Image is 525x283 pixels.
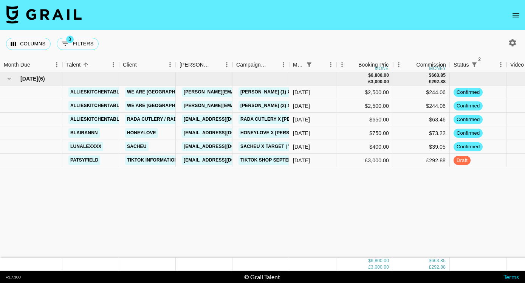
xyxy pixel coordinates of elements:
div: £ [368,79,371,85]
div: Sep '25 [293,102,310,110]
span: confirmed [454,143,483,151]
button: Menu [278,59,289,70]
img: Grail Talent [6,5,82,23]
a: [PERSON_NAME][EMAIL_ADDRESS][DOMAIN_NAME] [182,101,305,110]
a: allieskitchentable [68,101,124,110]
div: £ [429,264,432,271]
div: © Grail Talent [244,273,280,281]
span: 3 [66,36,74,43]
div: Sep '25 [293,116,310,123]
div: $244.06 [393,86,450,99]
button: Show filters [304,59,314,70]
button: Menu [393,59,404,70]
div: $ [429,258,432,264]
a: TikTok Information Technologies UK Limited [125,155,246,165]
button: Sort [81,59,91,70]
a: We are [GEOGRAPHIC_DATA] [125,87,198,97]
span: draft [454,157,471,164]
div: £3,000.00 [336,154,393,167]
button: Sort [30,59,41,70]
button: Menu [221,59,232,70]
a: TikTok Shop September Promotion [GEOGRAPHIC_DATA] [238,155,384,165]
a: Sacheu x Target | Viral Lip Liner [238,142,328,151]
div: Booker [176,58,232,72]
a: Terms [503,273,519,280]
button: Sort [314,59,325,70]
div: Sep '25 [293,89,310,96]
div: Talent [62,58,119,72]
button: Menu [108,59,119,70]
div: $39.05 [393,140,450,154]
a: allieskitchentable [68,115,124,124]
div: $2,500.00 [336,99,393,113]
div: 6,800.00 [371,258,389,264]
div: money [375,66,392,71]
div: £292.88 [393,154,450,167]
span: confirmed [454,89,483,96]
div: $2,500.00 [336,86,393,99]
div: Status [454,58,469,72]
span: 2 [476,56,483,63]
span: confirmed [454,103,483,110]
a: Honeylove [125,128,158,138]
div: 6,800.00 [371,72,389,79]
div: £ [429,79,432,85]
div: Sep '25 [293,129,310,137]
div: [PERSON_NAME] [180,58,211,72]
div: Campaign (Type) [232,58,289,72]
a: [PERSON_NAME][EMAIL_ADDRESS][DOMAIN_NAME] [182,87,305,97]
div: $73.22 [393,126,450,140]
button: Sort [348,59,358,70]
a: [PERSON_NAME] (2) x [PERSON_NAME] [238,101,333,110]
div: $750.00 [336,126,393,140]
div: $63.46 [393,113,450,126]
button: Sort [267,59,278,70]
span: [DATE] [20,75,38,82]
div: Month Due [293,58,304,72]
button: Sort [480,59,490,70]
button: Show filters [469,59,480,70]
div: Month Due [289,58,336,72]
a: [EMAIL_ADDRESS][DOMAIN_NAME] [182,115,266,124]
div: Campaign (Type) [236,58,267,72]
button: Menu [51,59,62,70]
a: allieskitchentable [68,87,124,97]
div: Talent [66,58,81,72]
div: 2 active filters [469,59,480,70]
a: [PERSON_NAME] (1) x [PERSON_NAME] [238,87,333,97]
a: [EMAIL_ADDRESS][DOMAIN_NAME] [182,155,266,165]
div: $ [429,72,432,79]
button: hide children [4,73,14,84]
div: 663.85 [431,72,446,79]
div: 3,000.00 [371,79,389,85]
button: Menu [495,59,506,70]
div: Sep '25 [293,157,310,164]
div: Client [123,58,137,72]
a: lunalexxxx [68,142,103,151]
button: Select columns [6,38,51,50]
button: open drawer [508,8,523,23]
a: [EMAIL_ADDRESS][DOMAIN_NAME] [182,142,266,151]
div: $650.00 [336,113,393,126]
button: Show filters [57,38,99,50]
div: $244.06 [393,99,450,113]
div: v 1.7.100 [6,275,21,280]
button: Menu [325,59,336,70]
div: Status [450,58,506,72]
div: £ [368,264,371,271]
button: Sort [211,59,221,70]
a: Sacheu [125,142,149,151]
div: 292.88 [431,264,446,271]
div: 1 active filter [304,59,314,70]
div: Booking Price [358,58,392,72]
a: We are [GEOGRAPHIC_DATA] [125,101,198,110]
div: Commission [416,58,446,72]
div: 663.85 [431,258,446,264]
span: confirmed [454,130,483,137]
a: Rada Cutlery x [PERSON_NAME] [238,115,323,124]
div: Client [119,58,176,72]
a: [EMAIL_ADDRESS][DOMAIN_NAME] [182,128,266,138]
a: blairannn [68,128,100,138]
span: ( 6 ) [38,75,45,82]
button: Sort [137,59,147,70]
